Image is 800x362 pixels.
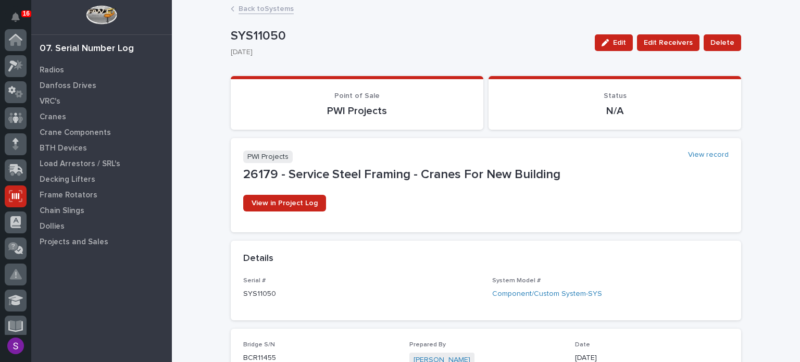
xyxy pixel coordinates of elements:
p: Load Arrestors / SRL's [40,159,120,169]
span: Prepared By [409,342,446,348]
p: Dollies [40,222,65,231]
span: Bridge S/N [243,342,275,348]
p: VRC's [40,97,60,106]
span: Serial # [243,278,266,284]
p: PWI Projects [243,105,471,117]
button: users-avatar [5,335,27,357]
p: SYS11050 [243,289,480,299]
p: Chain Slings [40,206,84,216]
p: Decking Lifters [40,175,95,184]
span: Point of Sale [334,92,380,99]
button: Edit [595,34,633,51]
a: VRC's [31,93,172,109]
span: Edit [613,38,626,47]
span: View in Project Log [252,199,318,207]
span: Date [575,342,590,348]
a: Chain Slings [31,203,172,218]
span: System Model # [492,278,541,284]
p: Radios [40,66,64,75]
a: Back toSystems [239,2,294,14]
a: Component/Custom System-SYS [492,289,602,299]
a: Dollies [31,218,172,234]
a: Projects and Sales [31,234,172,249]
p: [DATE] [231,48,582,57]
a: Decking Lifters [31,171,172,187]
a: Frame Rotators [31,187,172,203]
span: Status [604,92,627,99]
a: BTH Devices [31,140,172,156]
button: Delete [704,34,741,51]
p: Crane Components [40,128,111,138]
div: Notifications16 [13,13,27,29]
img: Workspace Logo [86,5,117,24]
p: SYS11050 [231,29,586,44]
p: N/A [501,105,729,117]
a: Crane Components [31,124,172,140]
p: PWI Projects [243,151,293,164]
p: BTH Devices [40,144,87,153]
a: View in Project Log [243,195,326,211]
p: 16 [23,10,30,17]
button: Edit Receivers [637,34,699,51]
span: Delete [710,36,734,49]
h2: Details [243,253,273,265]
p: Danfoss Drives [40,81,96,91]
p: Frame Rotators [40,191,97,200]
button: Notifications [5,6,27,28]
div: 07. Serial Number Log [40,43,134,55]
a: Danfoss Drives [31,78,172,93]
p: 26179 - Service Steel Framing - Cranes For New Building [243,167,729,182]
span: Edit Receivers [644,36,693,49]
p: Projects and Sales [40,238,108,247]
a: Load Arrestors / SRL's [31,156,172,171]
p: Cranes [40,113,66,122]
a: View record [688,151,729,159]
a: Cranes [31,109,172,124]
a: Radios [31,62,172,78]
